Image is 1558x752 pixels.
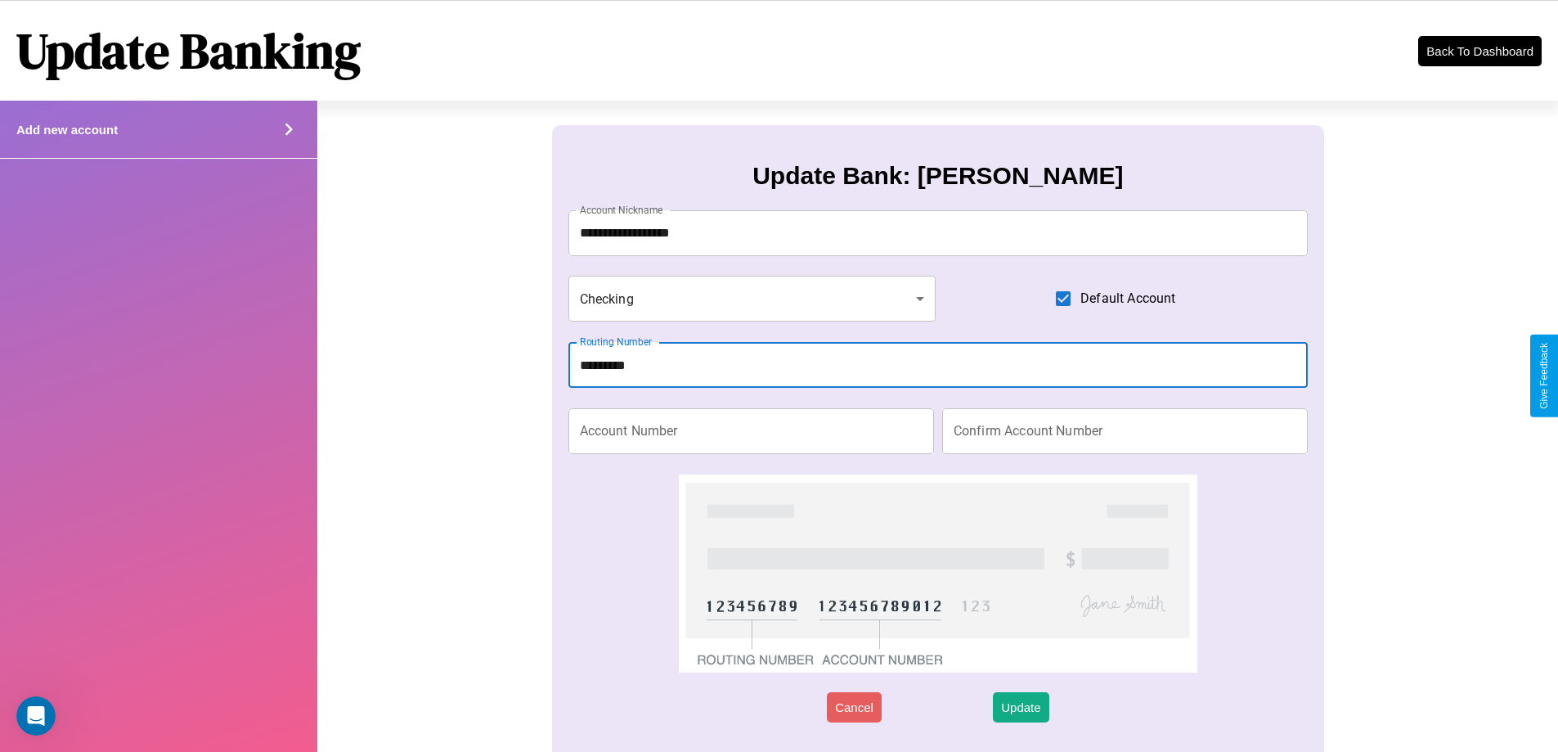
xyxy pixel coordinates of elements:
label: Routing Number [580,335,652,349]
span: Default Account [1080,289,1175,308]
button: Cancel [827,692,882,723]
div: Checking [568,276,936,322]
button: Update [993,692,1048,723]
h1: Update Banking [16,17,361,84]
label: Account Nickname [580,203,663,217]
div: Give Feedback [1538,343,1550,409]
button: Back To Dashboard [1418,36,1542,66]
iframe: Intercom live chat [16,696,56,736]
img: check [679,475,1197,673]
h4: Add new account [16,123,118,137]
h3: Update Bank: [PERSON_NAME] [752,162,1123,190]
